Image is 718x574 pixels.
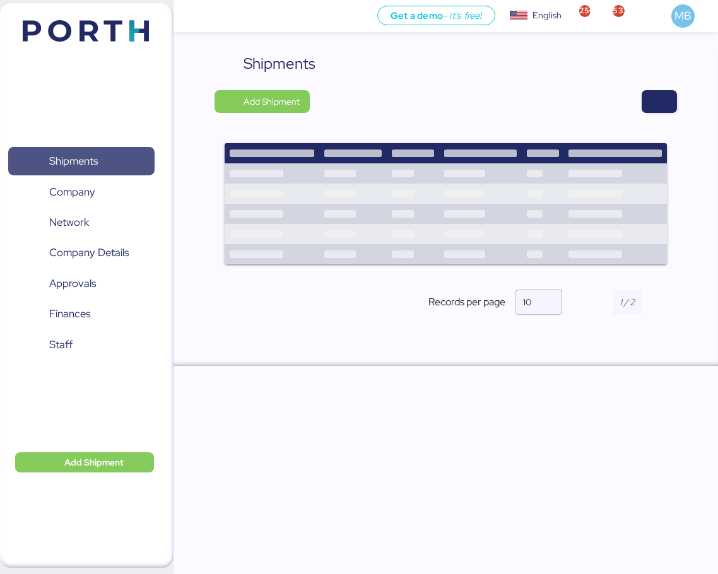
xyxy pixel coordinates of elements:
[428,295,505,310] span: Records per page
[215,90,310,113] button: Add Shipment
[8,269,155,298] a: Approvals
[49,336,73,354] span: Staff
[613,290,642,315] input: 1 / 2
[8,238,155,267] a: Company Details
[49,305,90,323] span: Finances
[49,213,89,231] span: Network
[49,274,96,293] span: Approvals
[49,152,98,170] span: Shipments
[64,455,124,470] span: Add Shipment
[8,300,155,329] a: Finances
[181,6,203,27] button: Menu
[244,94,300,109] span: Add Shipment
[15,452,154,472] button: Add Shipment
[8,177,155,206] a: Company
[523,296,531,308] span: 10
[674,8,692,24] span: MB
[8,208,155,237] a: Network
[244,52,315,75] div: Shipments
[49,243,129,262] span: Company Details
[533,9,562,22] div: English
[8,331,155,360] a: Staff
[49,183,95,201] span: Company
[8,147,155,176] a: Shipments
